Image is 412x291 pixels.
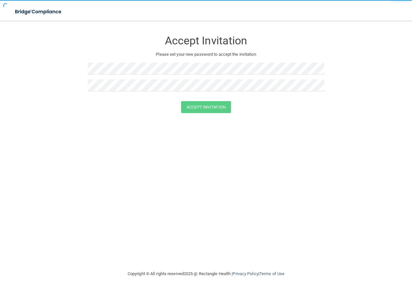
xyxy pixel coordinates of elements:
h3: Accept Invitation [88,35,324,47]
p: Please set your new password to accept the invitation [93,51,319,58]
a: Terms of Use [259,271,284,276]
a: Privacy Policy [233,271,258,276]
div: Copyright © All rights reserved 2025 @ Rectangle Health | | [88,263,324,284]
button: Accept Invitation [181,101,231,113]
img: bridge_compliance_login_screen.278c3ca4.svg [10,5,67,18]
